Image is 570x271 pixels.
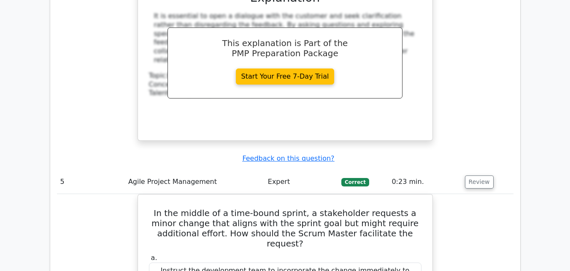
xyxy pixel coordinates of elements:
[149,80,421,89] div: Concept:
[149,71,421,80] div: Topic:
[148,208,422,249] h5: In the middle of a time-bound sprint, a stakeholder requests a minor change that aligns with the ...
[151,254,157,262] span: a.
[57,170,125,194] td: 5
[465,175,494,189] button: Review
[125,170,265,194] td: Agile Project Management
[154,12,416,65] div: It is essential to open a dialogue with the customer and seek clarification rather than disregard...
[149,71,421,98] div: Talent Triangle:
[388,170,461,194] td: 0:23 min.
[242,154,334,162] a: Feedback on this question?
[265,170,338,194] td: Expert
[236,68,335,85] a: Start Your Free 7-Day Trial
[341,178,369,186] span: Correct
